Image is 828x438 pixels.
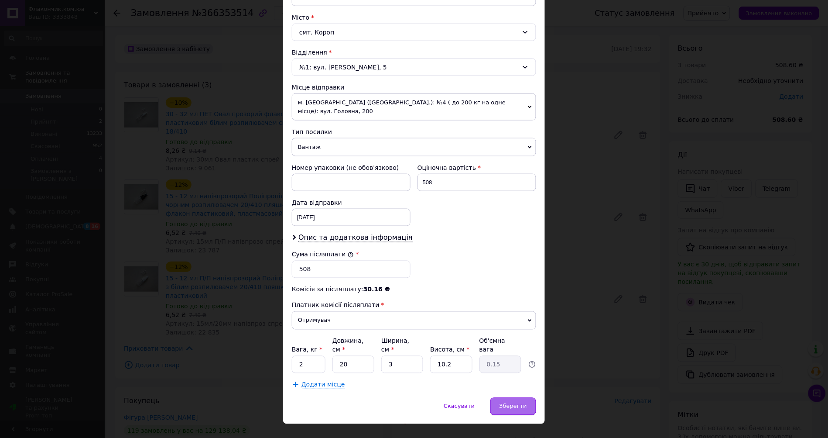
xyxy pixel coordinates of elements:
[292,24,536,41] div: смт. Короп
[292,198,411,207] div: Дата відправки
[292,84,345,91] span: Місце відправки
[292,138,536,156] span: Вантаж
[417,163,536,172] div: Оціночна вартість
[381,338,409,353] label: Ширина, см
[292,285,536,294] div: Комісія за післяплату:
[292,346,322,353] label: Вага, кг
[292,251,354,258] label: Сума післяплати
[292,59,536,76] div: №1: вул. [PERSON_NAME], 5
[292,163,411,172] div: Номер упаковки (не обов'язково)
[500,403,527,410] span: Зберегти
[332,338,364,353] label: Довжина, см
[479,337,521,354] div: Об'ємна вага
[430,346,469,353] label: Висота, см
[363,286,390,293] span: 30.16 ₴
[292,311,536,330] span: Отримувач
[292,93,536,121] span: м. [GEOGRAPHIC_DATA] ([GEOGRAPHIC_DATA].): №4 ( до 200 кг на одне місце): вул. Головна, 200
[298,234,413,242] span: Опис та додаткова інформація
[292,48,536,57] div: Відділення
[292,128,332,135] span: Тип посилки
[301,381,345,389] span: Додати місце
[444,403,475,410] span: Скасувати
[292,13,536,22] div: Місто
[292,302,380,309] span: Платник комісії післяплати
